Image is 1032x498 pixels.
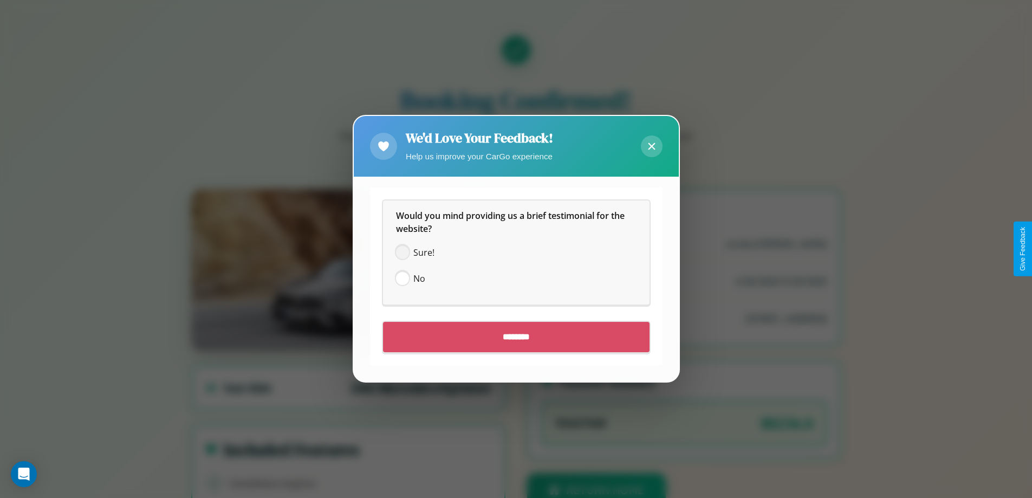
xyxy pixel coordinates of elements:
p: Help us improve your CarGo experience [406,149,553,164]
div: Open Intercom Messenger [11,461,37,487]
h2: We'd Love Your Feedback! [406,129,553,147]
span: Would you mind providing us a brief testimonial for the website? [396,210,627,235]
span: No [413,273,425,286]
div: Give Feedback [1019,227,1027,271]
span: Sure! [413,247,434,260]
